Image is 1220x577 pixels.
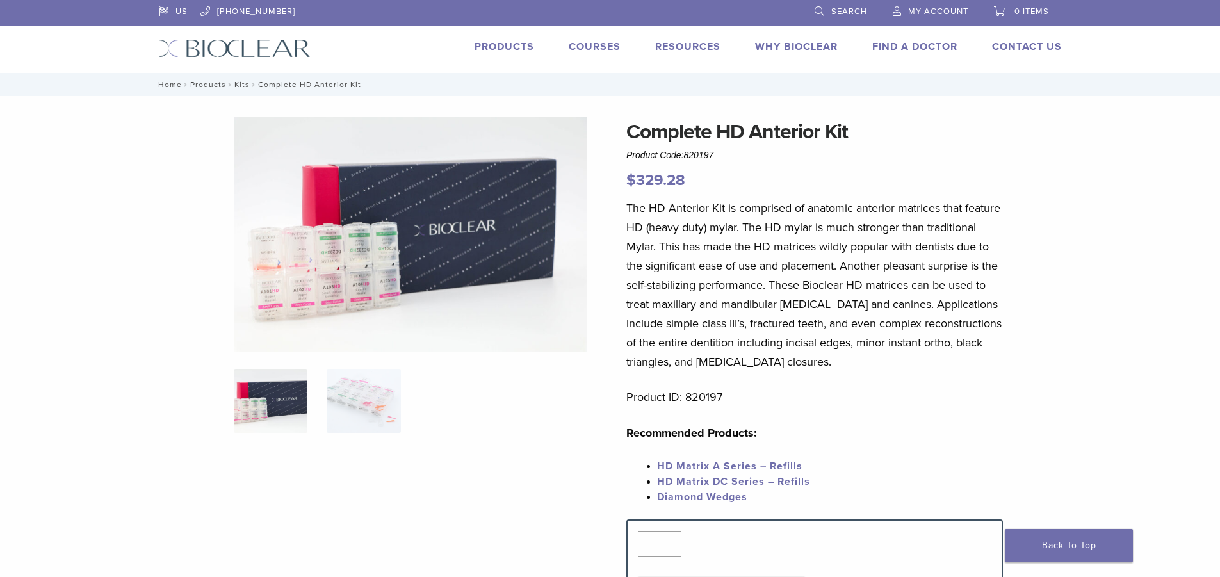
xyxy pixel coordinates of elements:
[657,491,747,503] a: Diamond Wedges
[908,6,968,17] span: My Account
[684,150,714,160] span: 820197
[475,40,534,53] a: Products
[626,150,713,160] span: Product Code:
[626,387,1003,407] p: Product ID: 820197
[190,80,226,89] a: Products
[182,81,190,88] span: /
[327,369,400,433] img: Complete HD Anterior Kit - Image 2
[1005,529,1133,562] a: Back To Top
[626,117,1003,147] h1: Complete HD Anterior Kit
[655,40,720,53] a: Resources
[626,171,636,190] span: $
[226,81,234,88] span: /
[626,426,757,440] strong: Recommended Products:
[657,475,810,488] a: HD Matrix DC Series – Refills
[159,39,311,58] img: Bioclear
[992,40,1062,53] a: Contact Us
[234,80,250,89] a: Kits
[234,117,587,352] img: IMG_8088 (1)
[1014,6,1049,17] span: 0 items
[626,171,685,190] bdi: 329.28
[149,73,1071,96] nav: Complete HD Anterior Kit
[657,460,802,473] a: HD Matrix A Series – Refills
[831,6,867,17] span: Search
[154,80,182,89] a: Home
[234,369,307,433] img: IMG_8088-1-324x324.jpg
[626,199,1003,371] p: The HD Anterior Kit is comprised of anatomic anterior matrices that feature HD (heavy duty) mylar...
[755,40,838,53] a: Why Bioclear
[250,81,258,88] span: /
[872,40,957,53] a: Find A Doctor
[569,40,621,53] a: Courses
